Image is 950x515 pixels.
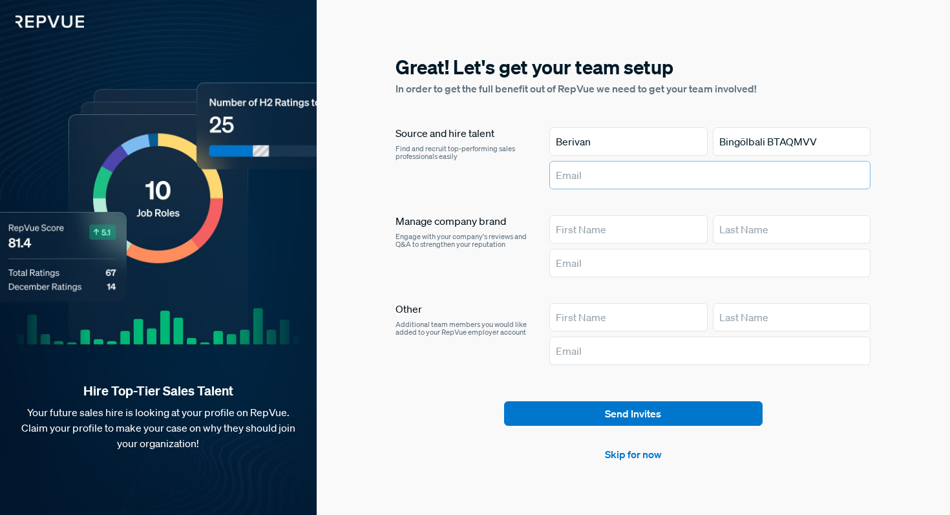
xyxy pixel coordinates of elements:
[396,215,528,227] h6: Manage company brand
[549,303,708,331] input: First Name
[396,321,528,336] p: Additional team members you would like added to your RepVue employer account
[713,127,871,156] input: Last Name
[504,401,763,426] button: Send Invites
[396,145,528,160] p: Find and recruit top-performing sales professionals easily
[713,303,871,331] input: Last Name
[549,161,871,189] input: Email
[549,337,871,365] input: Email
[396,127,528,140] h6: Source and hire talent
[396,54,871,81] h5: Great! Let's get your team setup
[396,81,871,96] p: In order to get the full benefit out of RepVue we need to get your team involved!
[713,215,871,244] input: Last Name
[549,215,708,244] input: First Name
[21,405,296,451] p: Your future sales hire is looking at your profile on RepVue. Claim your profile to make your case...
[549,249,871,277] input: Email
[549,127,708,156] input: First Name
[396,233,528,248] p: Engage with your company's reviews and Q&A to strengthen your reputation
[605,447,662,462] a: Skip for now
[21,383,296,399] strong: Hire Top-Tier Sales Talent
[396,303,528,315] h6: Other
